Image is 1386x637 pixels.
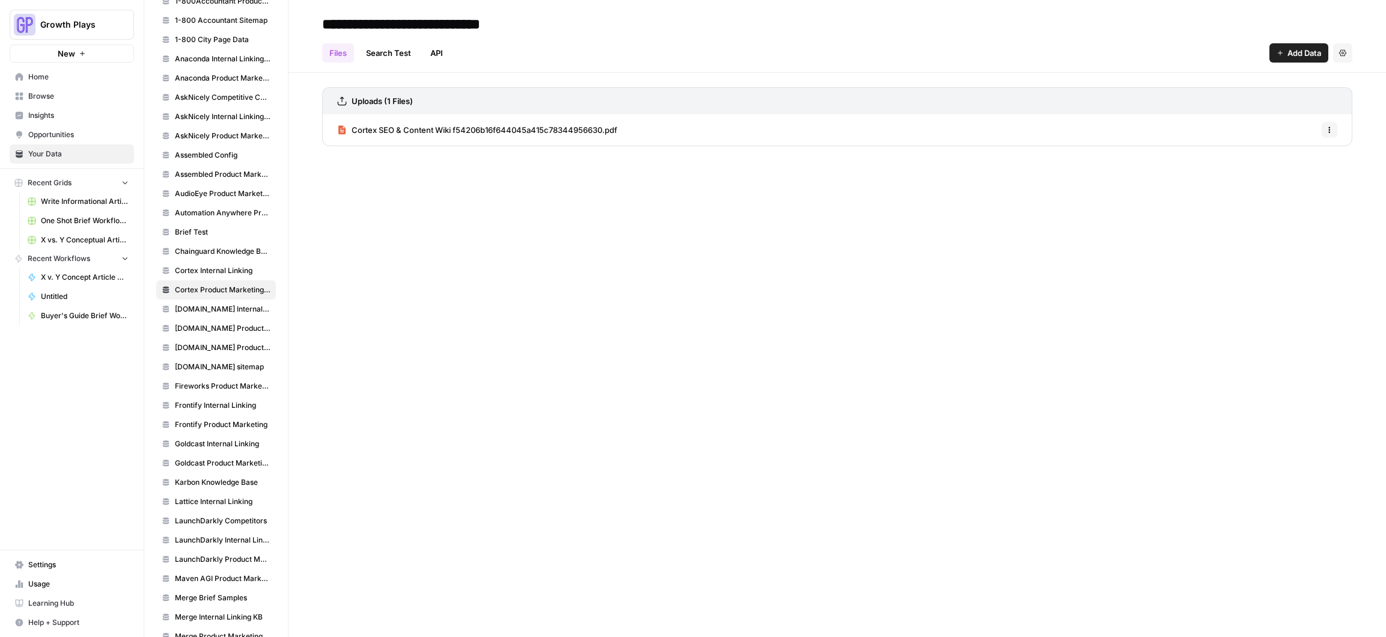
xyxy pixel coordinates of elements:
span: [DOMAIN_NAME] sitemap [175,362,270,372]
a: Opportunities [10,125,134,144]
a: [DOMAIN_NAME] sitemap [156,357,276,377]
a: Insights [10,106,134,125]
a: Uploads (1 Files) [337,88,413,114]
span: Add Data [1287,47,1321,59]
a: Usage [10,574,134,594]
span: Browse [28,91,129,102]
a: Goldcast Internal Linking [156,434,276,454]
a: LaunchDarkly Product Marketing Wiki [156,550,276,569]
a: Write Informational Articles [22,192,134,211]
span: Cortex Internal Linking [175,265,270,276]
span: Lattice Internal Linking [175,496,270,507]
span: Brief Test [175,227,270,238]
a: Search Test [359,43,418,63]
span: Chainguard Knowledge Base [175,246,270,257]
span: Frontify Product Marketing [175,419,270,430]
a: 1-800 City Page Data [156,30,276,49]
a: Cortex SEO & Content Wiki f54206b16f644045a415c78344956630.pdf [337,114,617,146]
span: Assembled Product Marketing Wiki [175,169,270,180]
a: Automation Anywhere Product Marketing Wiki [156,203,276,223]
a: Settings [10,555,134,574]
span: Insights [28,110,129,121]
span: Growth Plays [40,19,113,31]
a: Frontify Product Marketing [156,415,276,434]
a: Browse [10,87,134,106]
span: X v. Y Concept Article Generator [41,272,129,283]
span: Anaconda Product Marketing Wiki [175,73,270,84]
a: [DOMAIN_NAME] Product Marketing Wiki [156,338,276,357]
a: Brief Test [156,223,276,242]
a: Anaconda Product Marketing Wiki [156,69,276,88]
a: Anaconda Internal Linking KB [156,49,276,69]
span: Merge Internal Linking KB [175,612,270,623]
a: Cortex Internal Linking [156,261,276,280]
a: X v. Y Concept Article Generator [22,268,134,287]
img: Growth Plays Logo [14,14,35,35]
a: AskNicely Internal Linking KB [156,107,276,126]
a: Frontify Internal Linking [156,396,276,415]
span: [DOMAIN_NAME] Product Marketing Wiki [175,342,270,353]
span: AskNicely Internal Linking KB [175,111,270,122]
span: 1-800 City Page Data [175,34,270,45]
button: Add Data [1269,43,1328,63]
button: Recent Grids [10,174,134,192]
span: Automation Anywhere Product Marketing Wiki [175,208,270,218]
span: Recent Workflows [28,253,90,264]
a: Assembled Config [156,146,276,165]
a: AskNicely Competitive Content Database [156,88,276,107]
a: Home [10,67,134,87]
a: LaunchDarkly Internal Linking [156,531,276,550]
button: New [10,45,134,63]
span: One Shot Brief Workflow Grid [41,215,129,226]
span: LaunchDarkly Internal Linking [175,535,270,546]
span: Learning Hub [28,598,129,609]
span: AudioEye Product Marketing Wiki [175,188,270,199]
a: Karbon Knowledge Base [156,473,276,492]
a: AudioEye Product Marketing Wiki [156,184,276,203]
a: [DOMAIN_NAME] Product Marketing [156,319,276,338]
button: Help + Support [10,613,134,632]
span: Karbon Knowledge Base [175,477,270,488]
span: Home [28,72,129,82]
a: Maven AGI Product Marketing Knowledge Base [156,569,276,588]
span: Usage [28,579,129,589]
span: Fireworks Product Marketing Wiki [175,381,270,392]
span: Recent Grids [28,177,72,188]
a: Fireworks Product Marketing Wiki [156,377,276,396]
span: Write Informational Articles [41,196,129,207]
a: Lattice Internal Linking [156,492,276,511]
h3: Uploads (1 Files) [352,95,413,107]
a: Merge Internal Linking KB [156,608,276,627]
span: Buyer's Guide Brief Workflow [41,310,129,321]
span: Goldcast Product Marketing Wiki [175,458,270,469]
a: X vs. Y Conceptual Articles [22,230,134,250]
span: [DOMAIN_NAME] Internal Linking [175,304,270,315]
span: Merge Brief Samples [175,592,270,603]
a: Untitled [22,287,134,306]
span: Anaconda Internal Linking KB [175,54,270,64]
a: Cortex Product Marketing Wiki [156,280,276,300]
span: AskNicely Product Marketing Wiki [175,131,270,141]
a: LaunchDarkly Competitors [156,511,276,531]
span: LaunchDarkly Competitors [175,515,270,526]
span: Cortex SEO & Content Wiki f54206b16f644045a415c78344956630.pdf [352,124,617,136]
a: Buyer's Guide Brief Workflow [22,306,134,325]
a: One Shot Brief Workflow Grid [22,211,134,230]
span: Your Data [28,149,129,159]
a: Merge Brief Samples [156,588,276,608]
span: Help + Support [28,617,129,628]
a: Your Data [10,144,134,164]
a: API [423,43,450,63]
span: [DOMAIN_NAME] Product Marketing [175,323,270,334]
a: Chainguard Knowledge Base [156,242,276,261]
span: New [58,48,75,60]
span: 1-800 Accountant Sitemap [175,15,270,26]
a: Goldcast Product Marketing Wiki [156,454,276,473]
span: Frontify Internal Linking [175,400,270,411]
span: AskNicely Competitive Content Database [175,92,270,103]
button: Workspace: Growth Plays [10,10,134,40]
span: Goldcast Internal Linking [175,439,270,449]
span: Opportunities [28,129,129,140]
a: 1-800 Accountant Sitemap [156,11,276,30]
a: [DOMAIN_NAME] Internal Linking [156,300,276,319]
